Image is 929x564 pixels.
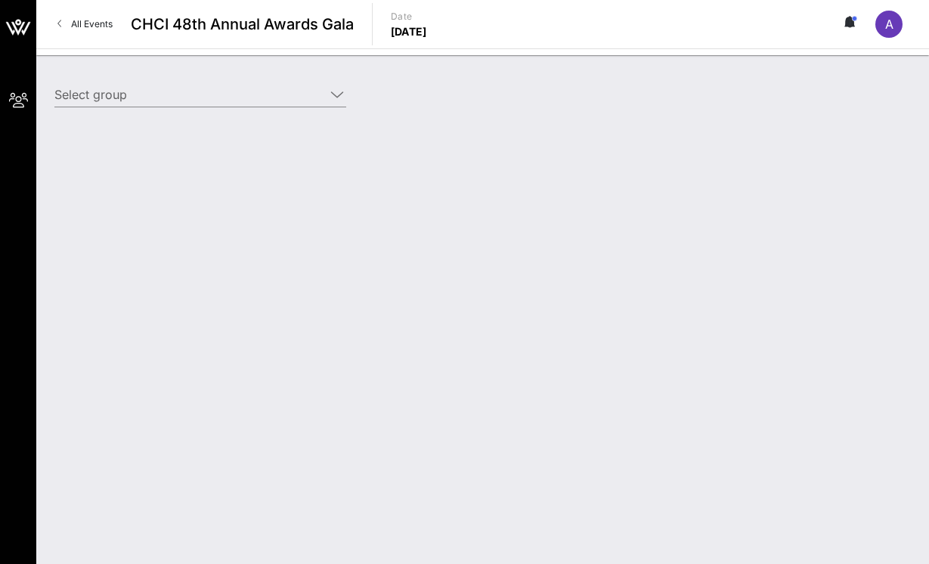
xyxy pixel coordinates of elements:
[71,18,113,29] span: All Events
[131,13,354,36] span: CHCI 48th Annual Awards Gala
[48,12,122,36] a: All Events
[885,17,893,32] span: A
[391,24,427,39] p: [DATE]
[391,9,427,24] p: Date
[875,11,903,38] div: A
